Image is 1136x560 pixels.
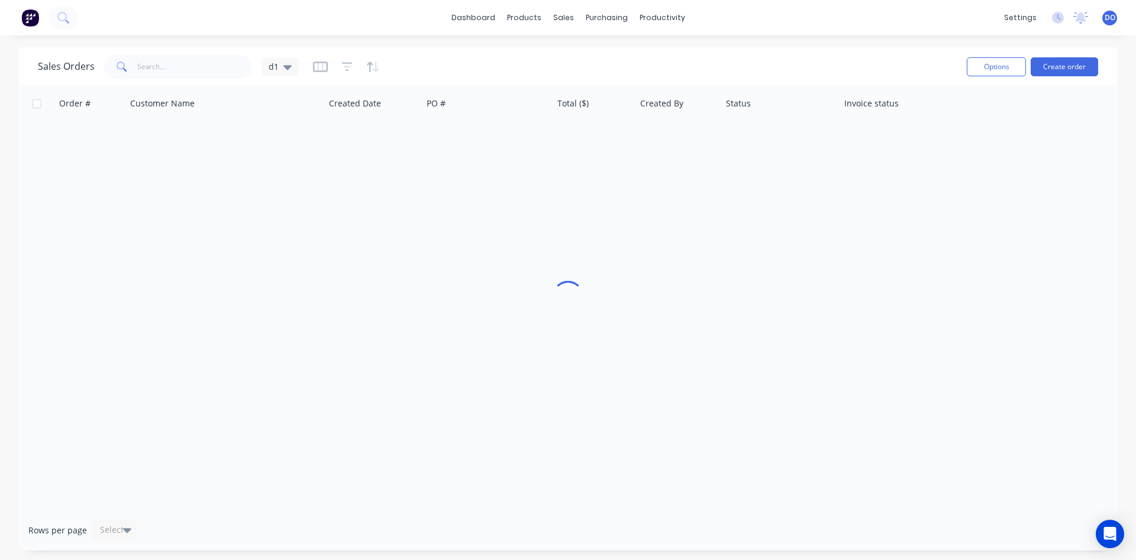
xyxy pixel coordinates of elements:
[38,61,95,72] h1: Sales Orders
[844,98,899,109] div: Invoice status
[269,60,279,73] span: d1
[967,57,1026,76] button: Options
[130,98,195,109] div: Customer Name
[501,9,547,27] div: products
[634,9,691,27] div: productivity
[427,98,446,109] div: PO #
[21,9,39,27] img: Factory
[547,9,580,27] div: sales
[59,98,91,109] div: Order #
[137,55,253,79] input: Search...
[1105,12,1115,23] span: DO
[580,9,634,27] div: purchasing
[640,98,683,109] div: Created By
[446,9,501,27] a: dashboard
[1096,520,1124,548] div: Open Intercom Messenger
[726,98,751,109] div: Status
[28,525,87,536] span: Rows per page
[557,98,589,109] div: Total ($)
[1031,57,1098,76] button: Create order
[329,98,381,109] div: Created Date
[998,9,1043,27] div: settings
[100,524,131,536] div: Select...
